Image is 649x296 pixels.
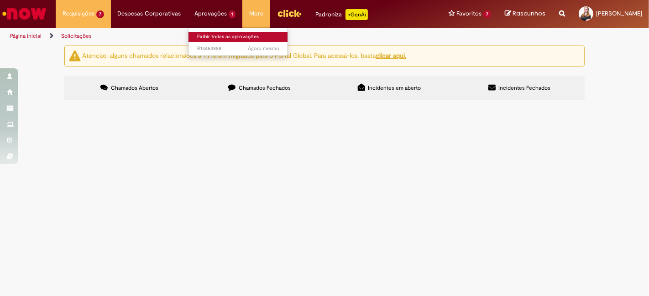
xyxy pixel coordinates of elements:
p: +GenAi [345,9,368,20]
img: ServiceNow [1,5,48,23]
a: Página inicial [10,32,42,40]
span: Rascunhos [513,9,545,18]
span: [PERSON_NAME] [596,10,642,17]
span: 7 [96,10,104,18]
a: Rascunhos [505,10,545,18]
div: Padroniza [315,9,368,20]
a: clicar aqui. [376,51,406,60]
span: Aprovações [195,9,227,18]
img: click_logo_yellow_360x200.png [277,6,302,20]
a: Exibir todas as aprovações [188,32,289,42]
ul: Aprovações [188,27,288,56]
span: Despesas Corporativas [118,9,181,18]
span: 7 [483,10,491,18]
span: Agora mesmo [248,45,280,52]
span: Chamados Fechados [239,84,291,92]
span: R13453888 [198,45,280,52]
span: Favoritos [456,9,482,18]
a: Solicitações [61,32,92,40]
span: Incidentes Fechados [499,84,551,92]
span: Incidentes em aberto [368,84,421,92]
span: Requisições [63,9,94,18]
ul: Trilhas de página [7,28,426,45]
span: More [249,9,263,18]
span: Chamados Abertos [111,84,158,92]
time: 28/08/2025 09:29:36 [248,45,280,52]
ng-bind-html: Atenção: alguns chamados relacionados a T.I foram migrados para o Portal Global. Para acessá-los,... [82,51,406,60]
span: 1 [229,10,236,18]
a: Aberto R13453888 : [188,44,289,54]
